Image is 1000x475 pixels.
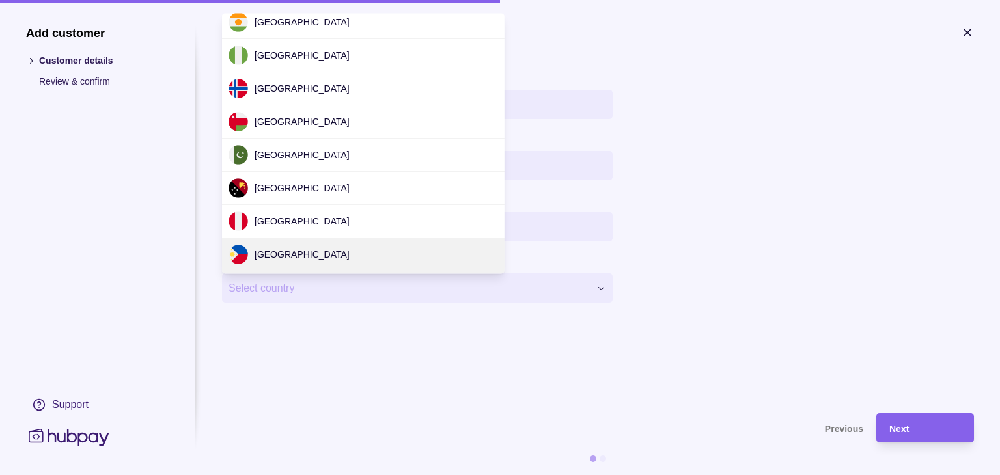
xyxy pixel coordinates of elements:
[229,211,248,231] img: pe
[255,216,350,226] span: [GEOGRAPHIC_DATA]
[229,145,248,165] img: pk
[229,79,248,98] img: no
[255,116,350,127] span: [GEOGRAPHIC_DATA]
[229,178,248,198] img: pg
[255,50,350,61] span: [GEOGRAPHIC_DATA]
[229,12,248,32] img: ne
[229,245,248,264] img: ph
[229,112,248,131] img: om
[255,183,350,193] span: [GEOGRAPHIC_DATA]
[255,83,350,94] span: [GEOGRAPHIC_DATA]
[255,249,350,260] span: [GEOGRAPHIC_DATA]
[255,150,350,160] span: [GEOGRAPHIC_DATA]
[229,46,248,65] img: ng
[255,17,350,27] span: [GEOGRAPHIC_DATA]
